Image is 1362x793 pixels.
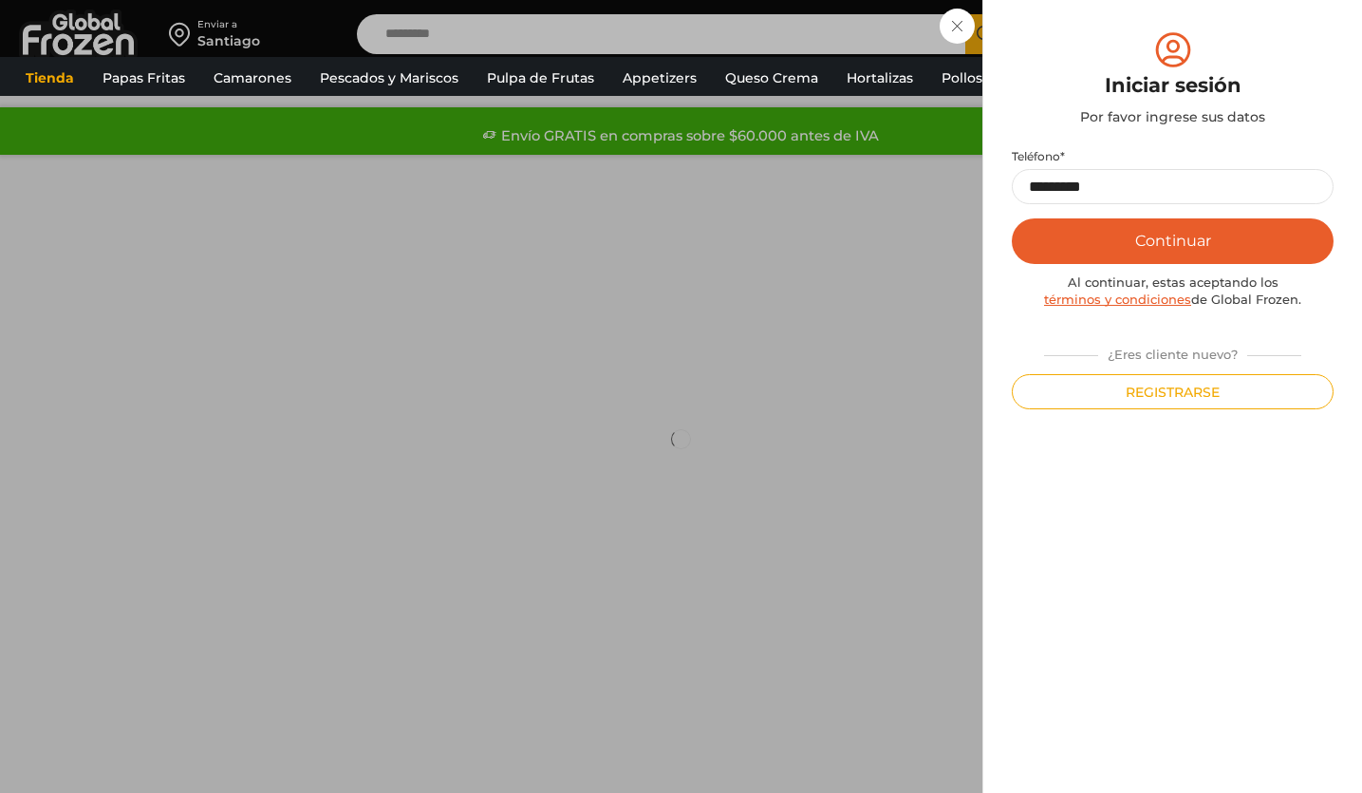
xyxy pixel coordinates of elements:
[477,60,604,96] a: Pulpa de Frutas
[1012,71,1334,100] div: Iniciar sesión
[16,60,84,96] a: Tienda
[932,60,992,96] a: Pollos
[837,60,923,96] a: Hortalizas
[613,60,706,96] a: Appetizers
[1035,339,1312,364] div: ¿Eres cliente nuevo?
[1012,149,1334,164] label: Teléfono
[1012,107,1334,126] div: Por favor ingrese sus datos
[1012,218,1334,264] button: Continuar
[1044,292,1191,307] a: términos y condiciones
[93,60,195,96] a: Papas Fritas
[1012,274,1334,309] div: Al continuar, estas aceptando los de Global Frozen.
[310,60,468,96] a: Pescados y Mariscos
[204,60,301,96] a: Camarones
[716,60,828,96] a: Queso Crema
[1151,28,1195,71] img: tabler-icon-user-circle.svg
[1012,374,1334,409] button: Registrarse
